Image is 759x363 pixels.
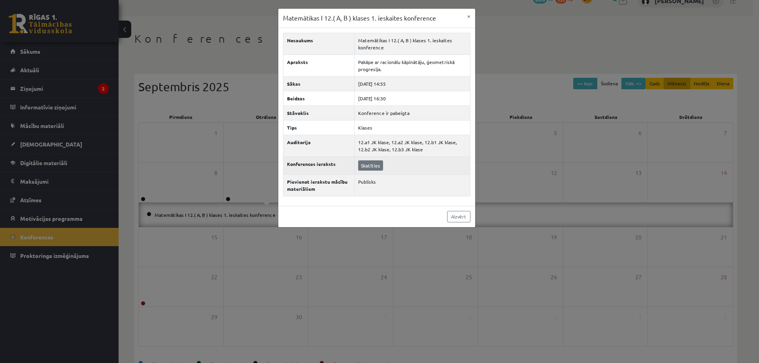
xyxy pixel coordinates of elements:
th: Beidzas [283,91,355,105]
th: Apraksts [283,55,355,76]
button: × [463,9,475,24]
a: Skatīties [358,160,383,171]
th: Stāvoklis [283,105,355,120]
td: Matemātikas I 12.( A, B ) klases 1. ieskaites konference [355,33,470,55]
th: Auditorija [283,135,355,156]
th: Konferences ieraksts [283,156,355,174]
th: Pievienot ierakstu mācību materiāliem [283,174,355,196]
td: Klases [355,120,470,135]
td: 12.a1 JK klase, 12.a2 JK klase, 12.b1 JK klase, 12.b2 JK klase, 12.b3 JK klase [355,135,470,156]
td: Pakāpe ar racionālu kāpinātāju, ģeometriskā progresija. [355,55,470,76]
td: Publisks [355,174,470,196]
th: Sākas [283,76,355,91]
a: Aizvērt [447,211,470,222]
td: Konference ir pabeigta [355,105,470,120]
td: [DATE] 16:30 [355,91,470,105]
td: [DATE] 14:55 [355,76,470,91]
th: Tips [283,120,355,135]
th: Nosaukums [283,33,355,55]
h3: Matemātikas I 12.( A, B ) klases 1. ieskaites konference [283,13,436,23]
